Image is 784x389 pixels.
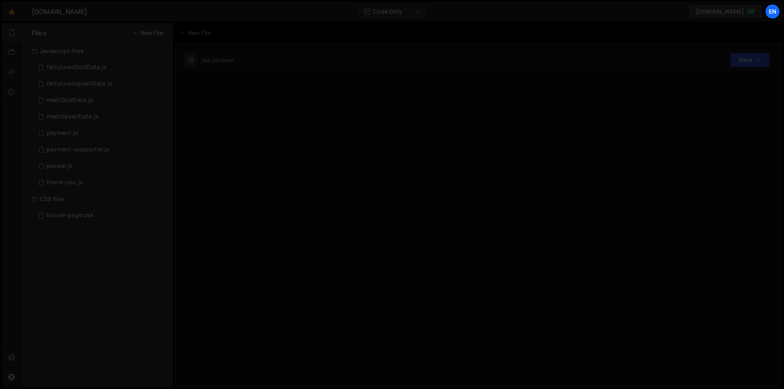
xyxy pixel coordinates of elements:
[32,125,173,141] div: 16956/46551.js
[47,130,79,137] div: payment.js
[22,191,173,207] div: CSS files
[47,212,93,219] div: funnel-page.css
[132,30,163,36] button: New File
[47,113,99,120] div: mediUpsellData.js
[32,92,173,109] div: 16956/46700.js
[22,43,173,59] div: Javascript files
[357,4,427,19] button: Code Only
[180,29,214,37] div: New File
[688,4,763,19] a: [DOMAIN_NAME]
[47,80,112,88] div: fattyLiverUpsellData.js
[32,7,87,16] div: [DOMAIN_NAME]
[2,2,22,21] a: 🤙
[32,28,47,37] h2: Files
[32,158,173,174] div: 16956/46550.js
[47,179,83,186] div: thank-you.js
[32,109,173,125] div: 16956/46701.js
[730,53,770,67] button: Save
[47,162,72,170] div: paypal.js
[47,146,109,153] div: payment-supporter.js
[32,59,173,76] div: 16956/46566.js
[32,76,173,92] div: 16956/46565.js
[765,4,780,19] a: En
[202,57,234,64] div: Not yet saved
[32,141,173,158] div: 16956/46552.js
[32,174,173,191] div: 16956/46524.js
[32,207,173,224] div: 16956/47008.css
[47,64,107,71] div: fattyLiverQuizData.js
[47,97,93,104] div: mediQuizData.js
